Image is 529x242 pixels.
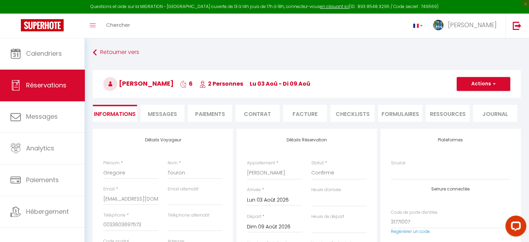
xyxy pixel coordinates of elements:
span: Chercher [106,21,130,29]
span: lu 03 Aoû - di 09 Aoû [250,80,310,88]
iframe: LiveChat chat widget [500,213,529,242]
span: 6 [180,80,193,88]
a: Regénérer un code [391,228,430,234]
li: FORMULAIRES [378,105,422,122]
li: Informations [93,105,137,122]
h4: Détails Réservation [247,138,366,142]
label: Nom [168,160,178,166]
label: Code de porte d'entrée [391,209,438,216]
label: Heure de départ [311,213,344,220]
button: Actions [457,77,510,91]
label: Téléphone [103,212,126,219]
label: Source [391,160,406,166]
a: en cliquant ici [320,3,349,9]
h4: Détails Voyageur [103,138,223,142]
span: Calendriers [26,49,62,58]
li: Contrat [235,105,280,122]
label: Statut [311,160,324,166]
label: Email [103,186,115,193]
span: Analytics [26,144,54,153]
label: Appartement [247,160,275,166]
a: Retourner vers [93,46,521,59]
span: Paiements [26,175,59,184]
label: Prénom [103,160,120,166]
li: Journal [473,105,517,122]
span: 2 Personnes [199,80,243,88]
li: Facture [283,105,327,122]
label: Heure d'arrivée [311,187,341,193]
span: [PERSON_NAME] [103,79,174,88]
li: Paiements [188,105,232,122]
label: Arrivée [247,187,261,193]
label: Email alternatif [168,186,199,193]
span: [PERSON_NAME] [448,21,497,29]
a: Chercher [101,14,135,38]
label: Téléphone alternatif [168,212,209,219]
h4: Plateformes [391,138,510,142]
label: Départ [247,213,261,220]
img: Super Booking [21,19,64,31]
span: Messages [26,112,58,121]
span: Réservations [26,81,66,89]
li: CHECKLISTS [330,105,375,122]
img: ... [433,20,443,30]
span: Messages [148,110,177,118]
img: logout [513,21,521,30]
li: Ressources [426,105,470,122]
h4: Serrure connectée [391,187,510,192]
a: ... [PERSON_NAME] [428,14,505,38]
span: Hébergement [26,207,69,216]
